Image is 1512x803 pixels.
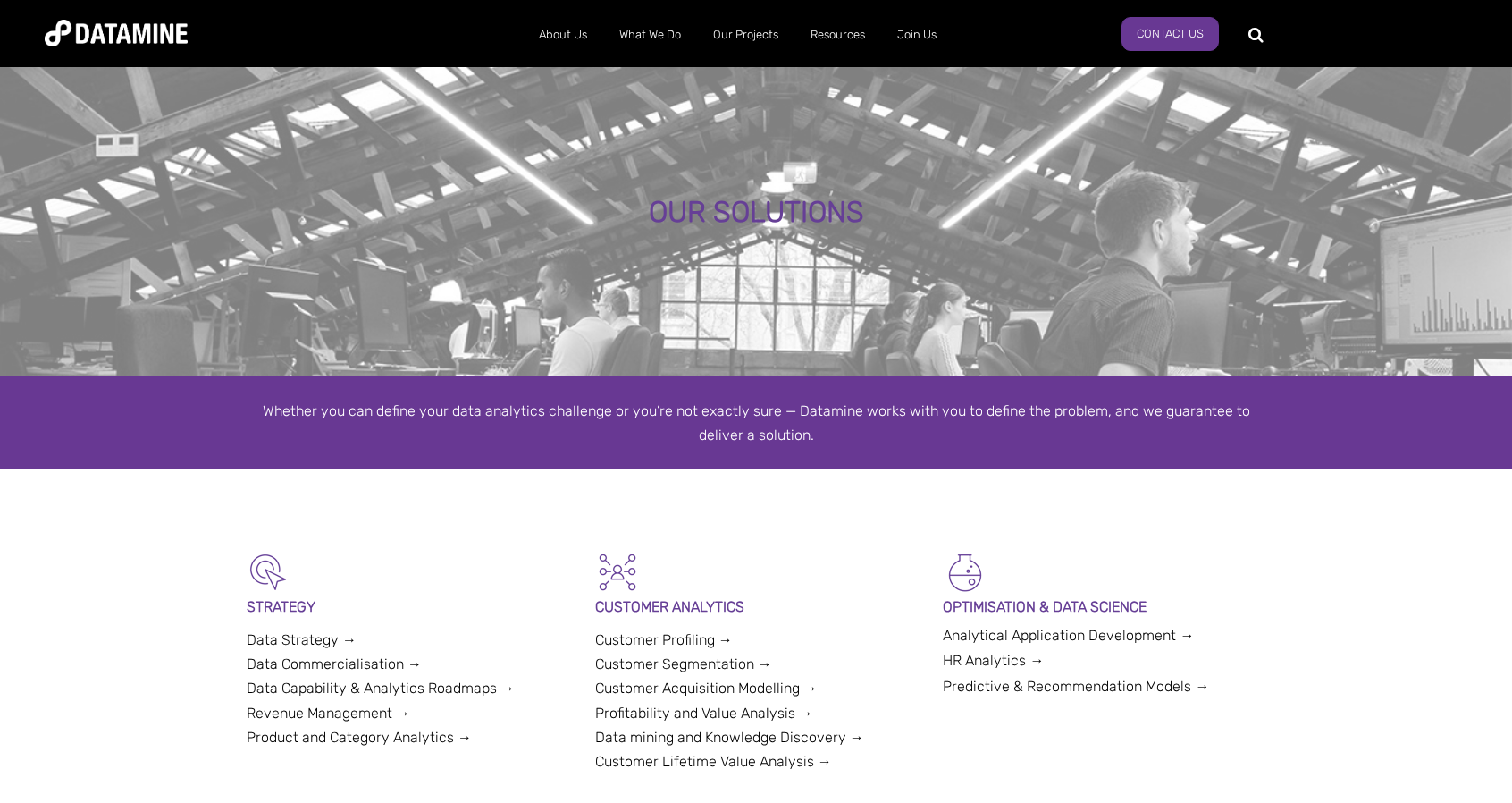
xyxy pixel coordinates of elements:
a: Data mining and Knowledge Discovery → [595,729,864,746]
img: Strategy-1 [247,550,291,595]
a: Our Projects [697,12,794,58]
p: CUSTOMER ANALYTICS [595,595,918,619]
a: Join Us [881,12,953,58]
a: Contact Us [1121,17,1219,51]
a: Customer Lifetime Value Analysis → [595,753,832,770]
p: OPTIMISATION & DATA SCIENCE [943,595,1265,619]
div: Whether you can define your data analytics challenge or you’re not exactly sure — Datamine works ... [247,399,1265,447]
img: Customer Analytics [595,550,640,595]
a: Data Commercialisation → [247,655,422,672]
a: What We Do [603,12,697,58]
img: Datamine [45,20,188,46]
img: Optimisation & Data Science [943,550,987,595]
a: Resources [794,12,881,58]
a: Customer Segmentation → [595,655,772,672]
p: STRATEGY [247,595,569,619]
a: Revenue Management → [247,705,410,722]
a: About Us [523,12,603,58]
a: Analytical Application Development → [943,627,1194,644]
a: Customer Acquisition Modelling → [595,680,818,697]
a: Product and Category Analytics → [247,729,472,746]
a: HR Analytics → [943,652,1044,669]
a: Data Capability & Analytics Roadmaps → [247,680,515,697]
a: Predictive & Recommendation Models → [943,678,1209,695]
a: Data Strategy → [247,631,357,648]
a: Customer Profiling → [595,631,733,648]
a: Profitability and Value Analysis → [595,705,813,722]
div: OUR SOLUTIONS [174,197,1338,229]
